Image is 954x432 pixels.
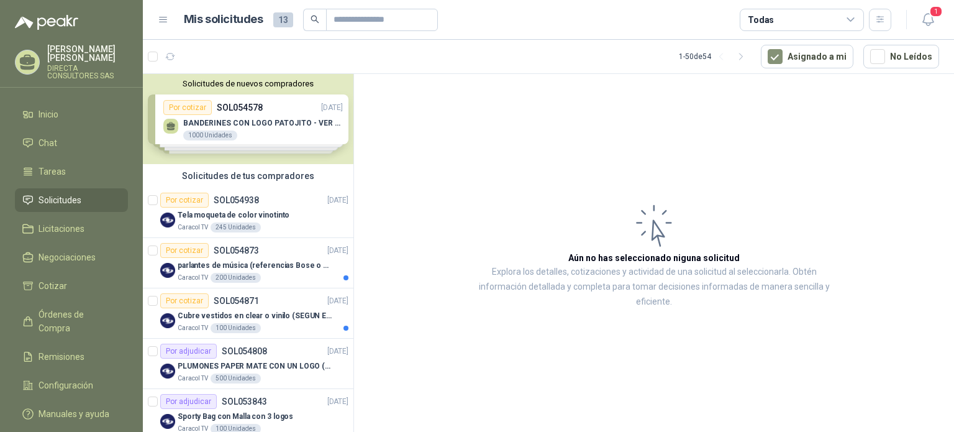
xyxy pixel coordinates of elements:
a: Por cotizarSOL054871[DATE] Company LogoCubre vestidos en clear o vinilo (SEGUN ESPECIFICACIONES D... [143,288,353,339]
a: Solicitudes [15,188,128,212]
p: [DATE] [327,295,348,307]
span: Órdenes de Compra [39,308,116,335]
a: Configuración [15,374,128,397]
a: Por cotizarSOL054938[DATE] Company LogoTela moqueta de color vinotintoCaracol TV245 Unidades [143,188,353,238]
img: Company Logo [160,313,175,328]
p: Tela moqueta de color vinotinto [178,209,289,221]
img: Company Logo [160,414,175,429]
div: 200 Unidades [211,273,261,283]
span: search [311,15,319,24]
p: Caracol TV [178,273,208,283]
a: Negociaciones [15,246,128,269]
h3: Aún no has seleccionado niguna solicitud [568,251,740,265]
a: Remisiones [15,345,128,369]
div: 1 - 50 de 54 [679,47,751,67]
p: parlantes de música (referencias Bose o Alexa) CON MARCACION 1 LOGO (Mas datos en el adjunto) [178,260,332,272]
a: Licitaciones [15,217,128,241]
h1: Mis solicitudes [184,11,263,29]
span: Remisiones [39,350,84,364]
a: Manuales y ayuda [15,402,128,426]
button: Asignado a mi [761,45,853,68]
a: Inicio [15,103,128,126]
p: [DATE] [327,396,348,408]
p: [PERSON_NAME] [PERSON_NAME] [47,45,128,62]
a: Por cotizarSOL054873[DATE] Company Logoparlantes de música (referencias Bose o Alexa) CON MARCACI... [143,238,353,288]
p: SOL054871 [214,296,259,305]
p: Cubre vestidos en clear o vinilo (SEGUN ESPECIFICACIONES DEL ADJUNTO) [178,310,332,322]
span: Licitaciones [39,222,84,236]
a: Chat [15,131,128,155]
p: Caracol TV [178,323,208,333]
button: Solicitudes de nuevos compradores [148,79,348,88]
p: PLUMONES PAPER MATE CON UN LOGO (SEGUN REF.ADJUNTA) [178,361,332,372]
span: Manuales y ayuda [39,407,109,421]
p: Caracol TV [178,223,208,232]
p: Explora los detalles, cotizaciones y actividad de una solicitud al seleccionarla. Obtén informaci... [478,265,830,310]
p: DIRECTA CONSULTORES SAS [47,65,128,80]
div: Por adjudicar [160,394,217,409]
img: Company Logo [160,263,175,278]
a: Órdenes de Compra [15,303,128,340]
p: [DATE] [327,346,348,357]
div: Solicitudes de nuevos compradoresPor cotizarSOL054578[DATE] BANDERINES CON LOGO PATOJITO - VER DO... [143,74,353,164]
p: [DATE] [327,245,348,257]
span: Solicitudes [39,193,81,207]
div: Por cotizar [160,293,209,308]
div: Por adjudicar [160,344,217,359]
div: Por cotizar [160,243,209,258]
span: Negociaciones [39,250,96,264]
div: Por cotizar [160,193,209,208]
img: Company Logo [160,213,175,227]
p: SOL053843 [222,397,267,406]
a: Cotizar [15,274,128,298]
a: Por adjudicarSOL054808[DATE] Company LogoPLUMONES PAPER MATE CON UN LOGO (SEGUN REF.ADJUNTA)Carac... [143,339,353,389]
div: 500 Unidades [211,374,261,384]
p: Caracol TV [178,374,208,384]
button: 1 [917,9,939,31]
div: Solicitudes de tus compradores [143,164,353,188]
span: Cotizar [39,279,67,293]
div: 245 Unidades [211,223,261,232]
div: 100 Unidades [211,323,261,333]
p: SOL054808 [222,347,267,356]
p: SOL054938 [214,196,259,205]
img: Logo peakr [15,15,78,30]
p: [DATE] [327,195,348,206]
span: Chat [39,136,57,150]
span: Tareas [39,165,66,178]
p: Sporty Bag con Malla con 3 logos [178,411,293,423]
img: Company Logo [160,364,175,379]
p: SOL054873 [214,246,259,255]
button: No Leídos [863,45,939,68]
span: Inicio [39,108,58,121]
span: 1 [929,6,943,17]
div: Todas [748,13,774,27]
span: Configuración [39,379,93,392]
a: Tareas [15,160,128,183]
span: 13 [273,12,293,27]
